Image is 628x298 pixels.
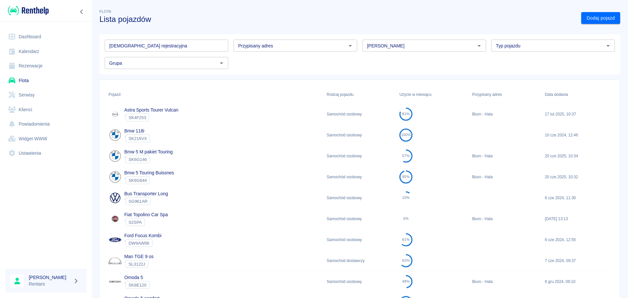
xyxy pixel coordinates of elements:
div: Biuro - Hala [469,167,541,187]
a: Ustawienia [5,146,87,161]
span: SK216VX [126,136,149,141]
img: Image [109,170,122,184]
div: Data dodania [542,85,614,104]
span: Flota [99,9,111,13]
div: ` [124,155,173,163]
div: 57% [402,154,410,158]
div: 10 cze 2024, 12:46 [542,125,614,146]
span: SK6G844 [126,178,149,183]
div: 100% [401,133,410,137]
div: Przypisany adres [472,85,502,104]
div: Rodzaj pojazdu [323,85,396,104]
span: SL3122J [126,262,148,267]
div: 6 gru 2024, 09:10 [542,271,614,292]
a: Man TGE 9 os [124,254,153,259]
img: Image [109,149,122,163]
a: Powiadomienia [5,117,87,131]
div: 20 cze 2025, 10:32 [542,167,614,187]
a: Bmw 118i [124,128,144,133]
div: ` [124,260,153,268]
div: 95% [402,175,410,179]
div: Użycie w miesiącu [399,85,431,104]
a: Kalendarz [5,44,87,59]
div: Samochód osobowy [323,229,396,250]
div: Samochód osobowy [323,208,396,229]
div: ` [124,281,149,289]
div: 7 cze 2024, 09:37 [542,250,614,271]
a: Fiat Topolino Car Spa [124,212,168,217]
span: DW9AW96 [126,241,152,246]
h6: [PERSON_NAME] [29,274,71,281]
span: SK4F253 [126,115,149,120]
div: Pojazd [105,85,323,104]
div: 17 lut 2025, 10:37 [542,104,614,125]
a: Bmw 5 Touring Buissnes [124,170,174,175]
button: Otwórz [475,41,484,50]
img: Image [109,129,122,142]
img: Image [109,108,122,121]
div: Samochód osobowy [323,187,396,208]
a: Omoda 5 [124,275,143,280]
span: SK6G146 [126,157,149,162]
div: ` [124,218,168,226]
div: 10% [402,196,410,200]
div: Pojazd [109,85,120,104]
div: Samochód osobowy [323,167,396,187]
h3: Lista pojazdów [99,15,576,24]
span: SK8E120 [126,283,149,288]
a: Astra Sports Tourer Vulcan [124,107,178,113]
img: Image [109,233,122,246]
a: Flota [5,73,87,88]
a: Serwisy [5,88,87,102]
span: SG961AR [126,199,150,204]
div: ` [124,134,150,142]
div: Samochód osobowy [323,104,396,125]
div: 62% [402,258,410,263]
div: 61% [402,237,410,242]
div: Samochód dostawczy [323,250,396,271]
div: ` [124,114,178,121]
div: Biuro - Hala [469,208,541,229]
div: Użycie w miesiącu [396,85,469,104]
a: Bus Transporter Long [124,191,168,196]
div: Samochód osobowy [323,146,396,167]
p: Rentaro [29,281,71,288]
div: 6 cze 2024, 11:30 [542,187,614,208]
div: ` [124,239,162,247]
div: [DATE] 13:13 [542,208,614,229]
img: Renthelp logo [8,5,49,16]
div: 20 cze 2025, 10:34 [542,146,614,167]
a: Dodaj pojazd [581,12,620,24]
div: Data dodania [545,85,568,104]
div: Rodzaj pojazdu [327,85,354,104]
div: 48% [402,279,410,284]
div: 0% [403,217,409,221]
img: Image [109,275,122,288]
button: Otwórz [603,41,613,50]
div: ` [124,197,168,205]
button: Zwiń nawigację [77,8,87,16]
span: S2SPA [126,220,145,225]
a: Klienci [5,102,87,117]
img: Image [109,254,122,267]
div: Samochód osobowy [323,271,396,292]
a: Renthelp logo [5,5,49,16]
div: Biuro - Hala [469,104,541,125]
a: Rezerwacje [5,59,87,73]
button: Otwórz [346,41,355,50]
div: 81% [402,112,410,116]
img: Image [109,212,122,225]
div: Samochód osobowy [323,125,396,146]
a: Ford Focus Kombi [124,233,162,238]
a: Dashboard [5,29,87,44]
a: Bmw 5 M pakiet Touring [124,149,173,154]
div: 6 cze 2024, 12:55 [542,229,614,250]
button: Sort [120,90,130,99]
div: Biuro - Hala [469,271,541,292]
a: Widget WWW [5,131,87,146]
img: Image [109,191,122,204]
div: Biuro - Hala [469,146,541,167]
div: Przypisany adres [469,85,541,104]
div: ` [124,176,174,184]
button: Otwórz [217,59,226,68]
